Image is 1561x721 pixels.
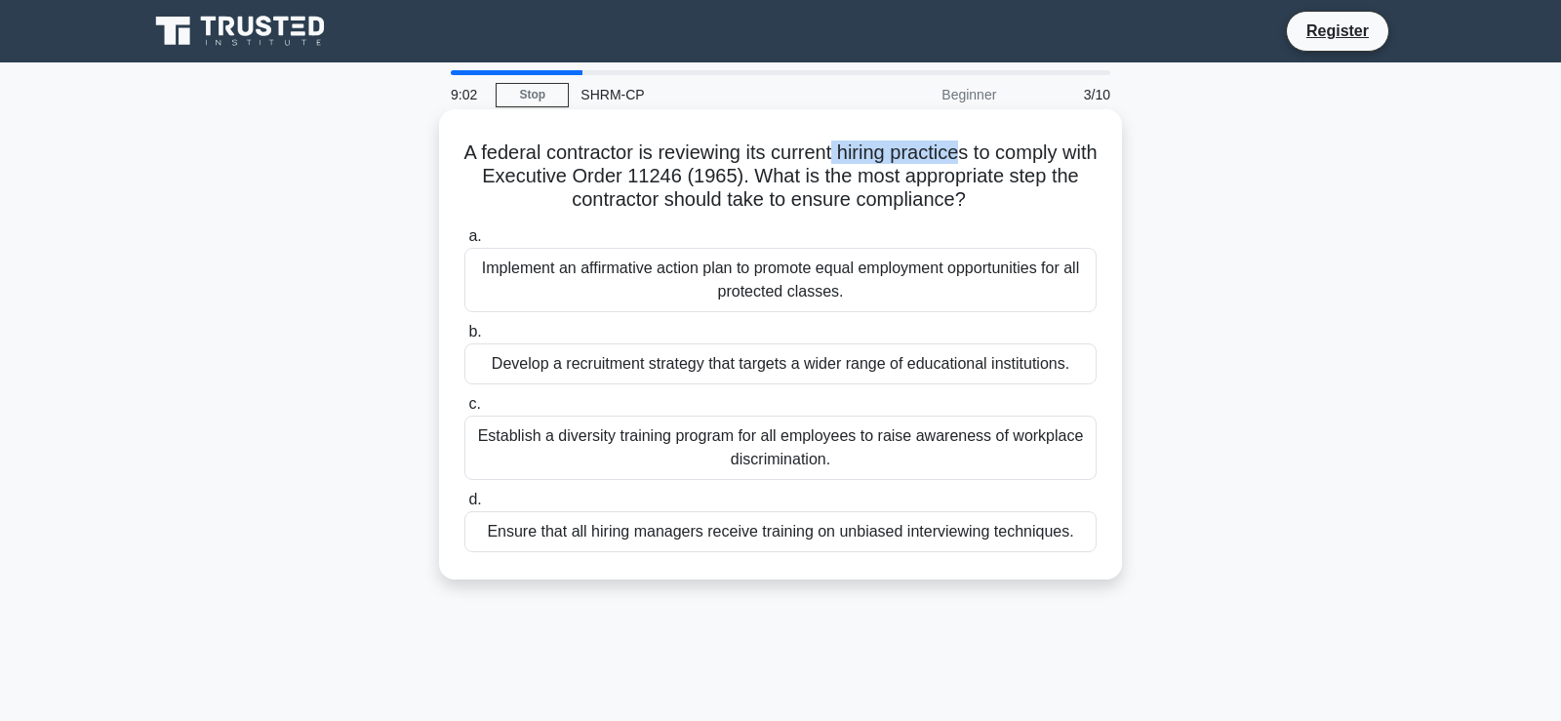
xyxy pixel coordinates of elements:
a: Register [1295,19,1381,43]
h5: A federal contractor is reviewing its current hiring practices to comply with Executive Order 112... [462,140,1099,213]
div: SHRM-CP [569,75,837,114]
div: 3/10 [1008,75,1122,114]
div: Implement an affirmative action plan to promote equal employment opportunities for all protected ... [464,248,1097,312]
span: a. [468,227,481,244]
span: d. [468,491,481,507]
div: Beginner [837,75,1008,114]
span: c. [468,395,480,412]
span: b. [468,323,481,340]
div: Develop a recruitment strategy that targets a wider range of educational institutions. [464,343,1097,384]
div: Ensure that all hiring managers receive training on unbiased interviewing techniques. [464,511,1097,552]
div: Establish a diversity training program for all employees to raise awareness of workplace discrimi... [464,416,1097,480]
div: 9:02 [439,75,496,114]
a: Stop [496,83,569,107]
